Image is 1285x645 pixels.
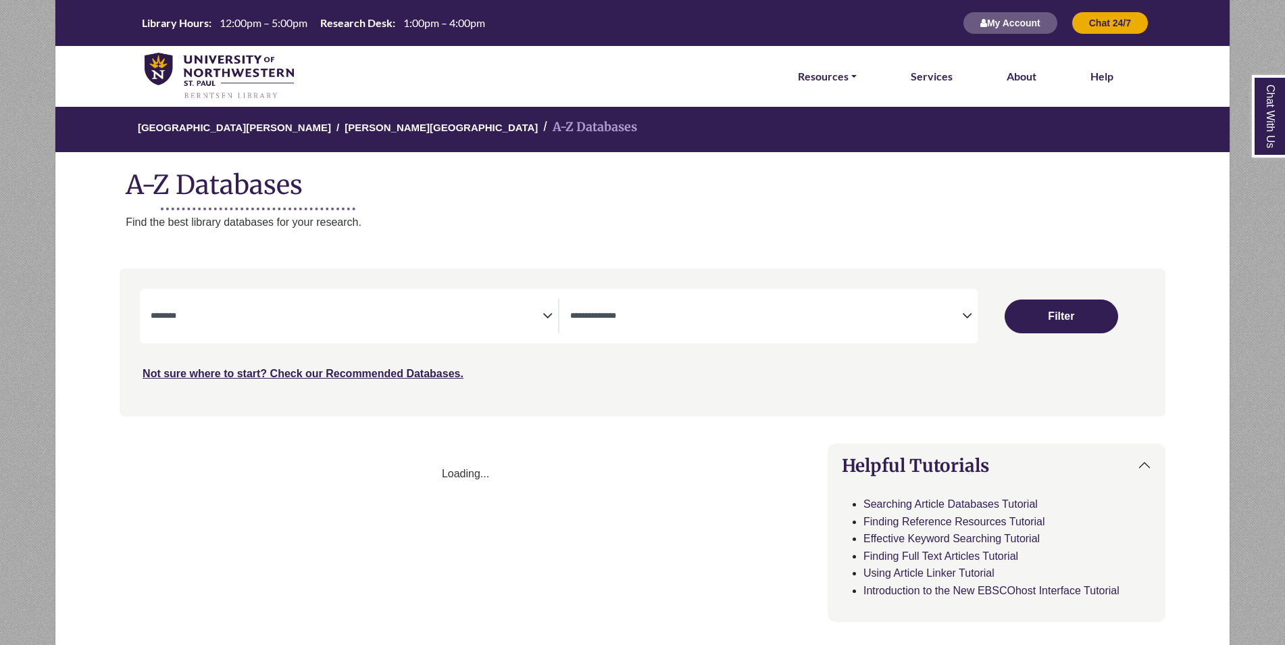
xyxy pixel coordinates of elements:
[863,498,1038,510] a: Searching Article Databases Tutorial
[1090,68,1113,85] a: Help
[136,16,212,30] th: Library Hours:
[120,268,1165,416] nav: Search filters
[1072,17,1149,28] a: Chat 24/7
[863,567,994,579] a: Using Article Linker Tutorial
[1005,300,1118,333] button: Submit for Search Results
[120,465,811,483] div: Loading...
[1007,68,1036,85] a: About
[136,16,490,31] a: Hours Today
[345,120,538,133] a: [PERSON_NAME][GEOGRAPHIC_DATA]
[538,118,637,137] li: A-Z Databases
[963,11,1058,34] button: My Account
[863,550,1018,562] a: Finding Full Text Articles Tutorial
[863,533,1040,544] a: Effective Keyword Searching Tutorial
[863,516,1045,527] a: Finding Reference Resources Tutorial
[143,368,463,379] a: Not sure where to start? Check our Recommended Databases.
[828,444,1165,487] button: Helpful Tutorials
[315,16,396,30] th: Research Desk:
[911,68,953,85] a: Services
[151,312,543,322] textarea: Filter
[1072,11,1149,34] button: Chat 24/7
[863,585,1119,596] a: Introduction to the New EBSCOhost Interface Tutorial
[403,16,485,29] span: 1:00pm – 4:00pm
[136,16,490,28] table: Hours Today
[145,53,294,100] img: library_home
[570,312,962,322] textarea: Filter
[963,17,1058,28] a: My Account
[220,16,307,29] span: 12:00pm – 5:00pm
[798,68,857,85] a: Resources
[138,120,331,133] a: [GEOGRAPHIC_DATA][PERSON_NAME]
[55,159,1230,200] h1: A-Z Databases
[55,105,1230,152] nav: breadcrumb
[126,214,1230,231] p: Find the best library databases for your research.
